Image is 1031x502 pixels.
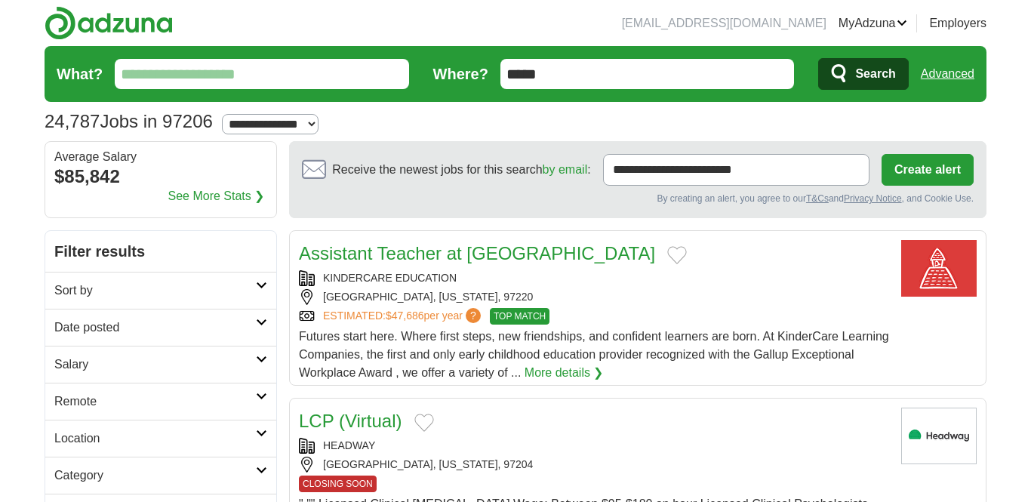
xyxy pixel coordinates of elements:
[323,439,375,451] a: HEADWAY
[54,163,267,190] div: $85,842
[54,356,256,374] h2: Salary
[667,246,687,264] button: Add to favorite jobs
[54,282,256,300] h2: Sort by
[882,154,974,186] button: Create alert
[54,151,267,163] div: Average Salary
[490,308,549,325] span: TOP MATCH
[299,411,402,431] a: LCP (Virtual)
[45,6,173,40] img: Adzuna logo
[45,231,276,272] h2: Filter results
[54,319,256,337] h2: Date posted
[299,289,889,305] div: [GEOGRAPHIC_DATA], [US_STATE], 97220
[54,393,256,411] h2: Remote
[921,59,974,89] a: Advanced
[299,243,655,263] a: Assistant Teacher at [GEOGRAPHIC_DATA]
[45,111,213,131] h1: Jobs in 97206
[844,193,902,204] a: Privacy Notice
[299,330,889,379] span: Futures start here. Where first steps, new friendships, and confident learners are born. At Kinde...
[45,272,276,309] a: Sort by
[901,408,977,464] img: Headway logo
[839,14,908,32] a: MyAdzuna
[54,467,256,485] h2: Category
[929,14,986,32] a: Employers
[433,63,488,85] label: Where?
[45,108,100,135] span: 24,787
[45,420,276,457] a: Location
[525,364,604,382] a: More details ❯
[45,309,276,346] a: Date posted
[543,163,588,176] a: by email
[299,476,377,492] span: CLOSING SOON
[323,308,484,325] a: ESTIMATED:$47,686per year?
[332,161,590,179] span: Receive the newest jobs for this search :
[806,193,829,204] a: T&Cs
[54,430,256,448] h2: Location
[386,310,424,322] span: $47,686
[323,272,457,284] a: KINDERCARE EDUCATION
[901,240,977,297] img: KinderCare Education logo
[466,308,481,323] span: ?
[45,457,276,494] a: Category
[414,414,434,432] button: Add to favorite jobs
[57,63,103,85] label: What?
[168,187,265,205] a: See More Stats ❯
[302,192,974,205] div: By creating an alert, you agree to our and , and Cookie Use.
[45,383,276,420] a: Remote
[45,346,276,383] a: Salary
[855,59,895,89] span: Search
[299,457,889,473] div: [GEOGRAPHIC_DATA], [US_STATE], 97204
[622,14,826,32] li: [EMAIL_ADDRESS][DOMAIN_NAME]
[818,58,908,90] button: Search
